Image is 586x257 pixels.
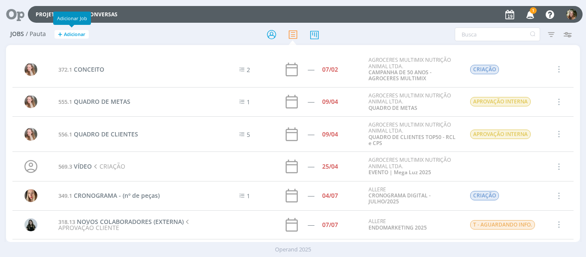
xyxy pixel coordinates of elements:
span: QUADRO DE CLIENTES [74,130,138,138]
img: G [24,63,37,76]
img: L [566,9,577,20]
button: +Adicionar [54,30,89,39]
a: CRONOGRAMA DIGITAL - JULHO/2025 [369,192,431,205]
span: 372.1 [58,66,72,73]
span: T - AGUARDANDO INFO. [470,220,535,230]
a: QUADRO DE METAS [369,104,417,112]
a: 372.1CONCEITO [58,65,104,73]
div: ALLERE [369,218,457,231]
span: 556.1 [58,130,72,138]
button: Conversas [84,11,120,18]
span: Jobs [10,30,24,38]
button: Jobs [65,11,83,18]
div: 25/04 [322,163,338,169]
div: ----- [308,67,314,73]
input: Busca [455,27,540,41]
img: V [24,218,37,231]
a: 569.3VÍDEO [58,162,92,170]
a: 318.13NOVOS COLABORADORES (EXTERNA) [58,218,184,226]
a: QUADRO DE CLIENTES TOP50 - RCL e CPS [369,133,456,147]
a: 555.1QUADRO DE METAS [58,97,130,106]
span: CRIAÇÃO [470,65,499,74]
div: ----- [308,193,314,199]
span: APROVAÇÃO INTERNA [470,97,531,106]
span: APROVAÇÃO INTERNA [470,130,531,139]
div: AGROCERES MULTIMIX NUTRIÇÃO ANIMAL LTDA. [369,57,457,82]
div: 09/04 [322,99,338,105]
div: 04/07 [322,193,338,199]
div: AGROCERES MULTIMIX NUTRIÇÃO ANIMAL LTDA. [369,122,457,147]
a: ENDOMARKETING 2025 [369,224,427,231]
span: 1 [247,98,250,106]
span: NOVOS COLABORADORES (EXTERNA) [77,218,184,226]
span: 5 [247,130,250,139]
div: 07/07 [322,222,338,228]
span: 2 [247,66,250,74]
div: 07/02 [322,67,338,73]
a: EVENTO | Mega Luz 2025 [369,169,431,176]
span: 349.1 [58,192,72,200]
div: 09/04 [322,131,338,137]
div: Adicionar Job [53,12,91,25]
span: 569.3 [58,163,72,170]
span: / Pauta [26,30,46,38]
div: ----- [308,131,314,137]
img: T [24,189,37,202]
span: 1 [247,192,250,200]
span: 555.1 [58,98,72,106]
a: 349.1CRONOGRAMA - (nº de peças) [58,191,160,200]
a: CAMPANHA DE 50 ANOS - AGROCERES MULTIMIX [369,69,432,82]
button: L [566,7,577,22]
a: 556.1QUADRO DE CLIENTES [58,130,138,138]
span: + [58,30,62,39]
span: 318.13 [58,218,75,226]
img: G [24,128,37,141]
span: Adicionar [64,32,85,37]
a: Jobs [68,11,80,18]
span: 1 [530,7,537,14]
a: Projetos [36,11,62,18]
img: G [24,95,37,108]
span: CONCEITO [74,65,104,73]
div: ----- [308,99,314,105]
span: QUADRO DE METAS [74,97,130,106]
div: AGROCERES MULTIMIX NUTRIÇÃO ANIMAL LTDA. [369,157,457,175]
a: Conversas [86,11,118,18]
span: VÍDEO [74,162,92,170]
span: CRIAÇÃO [470,191,499,200]
button: Projetos [33,11,64,18]
span: CRIAÇÃO [92,162,125,170]
div: ALLERE [369,187,457,205]
span: APROVAÇÃO CLIENTE [58,218,191,232]
span: CRONOGRAMA - (nº de peças) [74,191,160,200]
button: 1 [521,7,538,22]
div: ----- [308,163,314,169]
div: ----- [308,222,314,228]
div: AGROCERES MULTIMIX NUTRIÇÃO ANIMAL LTDA. [369,93,457,111]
